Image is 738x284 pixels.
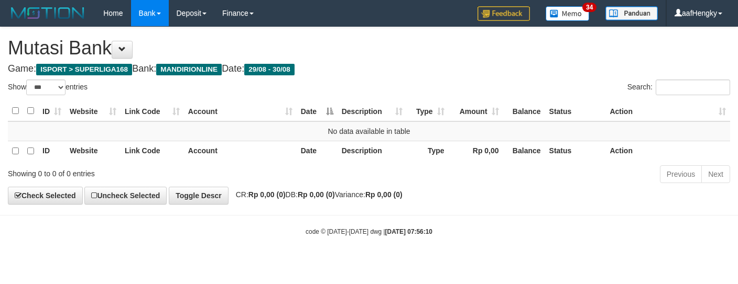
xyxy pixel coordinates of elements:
[184,101,297,121] th: Account: activate to sort column ascending
[121,141,184,161] th: Link Code
[26,79,66,95] select: Showentries
[605,101,730,121] th: Action: activate to sort column ascending
[627,79,730,95] label: Search:
[503,141,545,161] th: Balance
[306,228,432,235] small: code © [DATE]-[DATE] dwg |
[8,5,88,21] img: MOTION_logo.png
[546,6,590,21] img: Button%20Memo.svg
[244,64,295,75] span: 29/08 - 30/08
[449,101,503,121] th: Amount: activate to sort column ascending
[66,101,121,121] th: Website: activate to sort column ascending
[84,187,167,205] a: Uncheck Selected
[231,190,403,199] span: CR: DB: Variance:
[545,101,606,121] th: Status
[449,141,503,161] th: Rp 0,00
[8,187,83,205] a: Check Selected
[338,141,407,161] th: Description
[407,141,449,161] th: Type
[605,6,658,20] img: panduan.png
[121,101,184,121] th: Link Code: activate to sort column ascending
[297,101,338,121] th: Date: activate to sort column descending
[248,190,286,199] strong: Rp 0,00 (0)
[8,164,300,179] div: Showing 0 to 0 of 0 entries
[365,190,403,199] strong: Rp 0,00 (0)
[38,101,66,121] th: ID: activate to sort column ascending
[605,141,730,161] th: Action
[701,165,730,183] a: Next
[8,79,88,95] label: Show entries
[338,101,407,121] th: Description: activate to sort column ascending
[156,64,222,75] span: MANDIRIONLINE
[8,38,730,59] h1: Mutasi Bank
[169,187,229,205] a: Toggle Descr
[545,141,606,161] th: Status
[38,141,66,161] th: ID
[582,3,596,12] span: 34
[477,6,530,21] img: Feedback.jpg
[8,121,730,141] td: No data available in table
[8,64,730,74] h4: Game: Bank: Date:
[503,101,545,121] th: Balance
[184,141,297,161] th: Account
[36,64,132,75] span: ISPORT > SUPERLIGA168
[66,141,121,161] th: Website
[660,165,702,183] a: Previous
[298,190,335,199] strong: Rp 0,00 (0)
[297,141,338,161] th: Date
[407,101,449,121] th: Type: activate to sort column ascending
[385,228,432,235] strong: [DATE] 07:56:10
[656,79,730,95] input: Search:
